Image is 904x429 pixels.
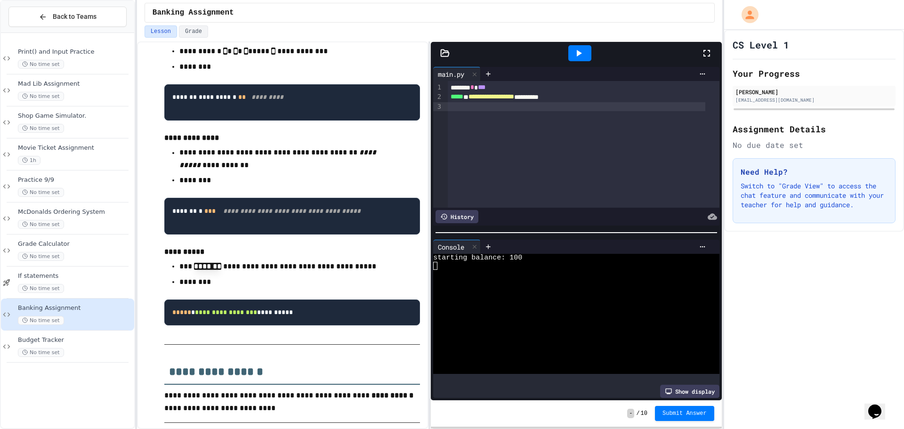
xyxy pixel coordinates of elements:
[18,144,132,152] span: Movie Ticket Assignment
[436,210,478,223] div: History
[18,252,64,261] span: No time set
[18,316,64,325] span: No time set
[733,139,896,151] div: No due date set
[53,12,97,22] span: Back to Teams
[18,284,64,293] span: No time set
[735,88,893,96] div: [PERSON_NAME]
[741,166,888,178] h3: Need Help?
[660,385,719,398] div: Show display
[18,60,64,69] span: No time set
[733,38,789,51] h1: CS Level 1
[18,208,132,216] span: McDonalds Ordering System
[732,4,761,25] div: My Account
[433,67,481,81] div: main.py
[18,336,132,344] span: Budget Tracker
[8,7,127,27] button: Back to Teams
[733,122,896,136] h2: Assignment Details
[18,80,132,88] span: Mad Lib Assignment
[18,220,64,229] span: No time set
[741,181,888,210] p: Switch to "Grade View" to access the chat feature and communicate with your teacher for help and ...
[153,7,234,18] span: Banking Assignment
[735,97,893,104] div: [EMAIL_ADDRESS][DOMAIN_NAME]
[636,410,639,417] span: /
[18,92,64,101] span: No time set
[864,391,895,420] iframe: chat widget
[18,156,40,165] span: 1h
[655,406,714,421] button: Submit Answer
[18,48,132,56] span: Print() and Input Practice
[18,188,64,197] span: No time set
[18,112,132,120] span: Shop Game Simulator.
[733,67,896,80] h2: Your Progress
[18,176,132,184] span: Practice 9/9
[18,272,132,280] span: If statements
[18,304,132,312] span: Banking Assignment
[433,92,443,102] div: 2
[18,240,132,248] span: Grade Calculator
[433,242,469,252] div: Console
[662,410,707,417] span: Submit Answer
[179,25,208,38] button: Grade
[433,102,443,112] div: 3
[641,410,647,417] span: 10
[433,240,481,254] div: Console
[627,409,634,418] span: -
[433,83,443,92] div: 1
[18,348,64,357] span: No time set
[433,254,522,262] span: starting balance: 100
[145,25,177,38] button: Lesson
[433,69,469,79] div: main.py
[18,124,64,133] span: No time set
